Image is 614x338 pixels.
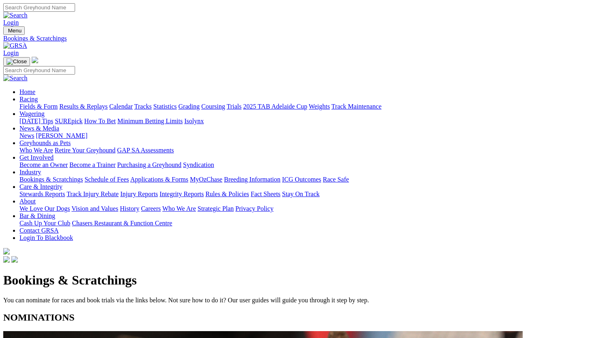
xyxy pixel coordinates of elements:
a: Tracks [134,103,152,110]
a: History [120,205,139,212]
span: Menu [8,28,22,34]
a: We Love Our Dogs [19,205,70,212]
a: Privacy Policy [235,205,274,212]
div: Get Involved [19,161,611,169]
a: Bookings & Scratchings [19,176,83,183]
a: About [19,198,36,205]
a: Applications & Forms [130,176,188,183]
a: Vision and Values [71,205,118,212]
a: Wagering [19,110,45,117]
div: Care & Integrity [19,190,611,198]
a: GAP SA Assessments [117,147,174,154]
a: Coursing [201,103,225,110]
a: Syndication [183,161,214,168]
a: Home [19,88,35,95]
p: You can nominate for races and book trials via the links below. Not sure how to do it? Our user g... [3,297,611,304]
a: 2025 TAB Adelaide Cup [243,103,307,110]
a: Login [3,19,19,26]
img: twitter.svg [11,256,18,263]
a: Careers [141,205,161,212]
a: How To Bet [84,118,116,124]
div: Wagering [19,118,611,125]
a: Get Involved [19,154,54,161]
a: Industry [19,169,41,175]
input: Search [3,3,75,12]
a: Login To Blackbook [19,234,73,241]
a: Become an Owner [19,161,68,168]
a: Care & Integrity [19,183,62,190]
img: facebook.svg [3,256,10,263]
img: logo-grsa-white.png [32,57,38,63]
a: Retire Your Greyhound [55,147,116,154]
div: News & Media [19,132,611,139]
h1: Bookings & Scratchings [3,273,611,288]
a: [PERSON_NAME] [36,132,87,139]
a: Isolynx [184,118,204,124]
a: Strategic Plan [198,205,234,212]
a: Become a Trainer [69,161,116,168]
a: Rules & Policies [205,190,249,197]
a: Injury Reports [120,190,158,197]
a: Race Safe [323,176,349,183]
a: Results & Replays [59,103,108,110]
a: Calendar [109,103,133,110]
a: Cash Up Your Club [19,220,70,227]
a: Fields & Form [19,103,58,110]
a: Login [3,49,19,56]
a: Statistics [153,103,177,110]
img: Search [3,75,28,82]
a: Schedule of Fees [84,176,129,183]
div: Greyhounds as Pets [19,147,611,154]
a: SUREpick [55,118,82,124]
a: Purchasing a Greyhound [117,161,181,168]
a: Bar & Dining [19,212,55,219]
a: MyOzChase [190,176,222,183]
a: Bookings & Scratchings [3,35,611,42]
a: Integrity Reports [159,190,204,197]
h2: NOMINATIONS [3,312,611,323]
img: Close [6,58,27,65]
a: Track Maintenance [332,103,381,110]
a: ICG Outcomes [282,176,321,183]
a: Weights [309,103,330,110]
a: Chasers Restaurant & Function Centre [72,220,172,227]
a: Greyhounds as Pets [19,139,71,146]
a: Who We Are [19,147,53,154]
img: logo-grsa-white.png [3,248,10,255]
img: GRSA [3,42,27,49]
a: Trials [226,103,241,110]
div: Bar & Dining [19,220,611,227]
img: Search [3,12,28,19]
a: Who We Are [162,205,196,212]
a: Stay On Track [282,190,319,197]
a: News & Media [19,125,59,132]
a: Track Injury Rebate [67,190,118,197]
div: Racing [19,103,611,110]
a: Minimum Betting Limits [117,118,183,124]
a: News [19,132,34,139]
a: [DATE] Tips [19,118,53,124]
input: Search [3,66,75,75]
div: Industry [19,176,611,183]
a: Grading [179,103,200,110]
button: Toggle navigation [3,26,25,35]
a: Racing [19,96,38,103]
button: Toggle navigation [3,57,30,66]
a: Stewards Reports [19,190,65,197]
a: Fact Sheets [251,190,280,197]
a: Contact GRSA [19,227,58,234]
div: About [19,205,611,212]
a: Breeding Information [224,176,280,183]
